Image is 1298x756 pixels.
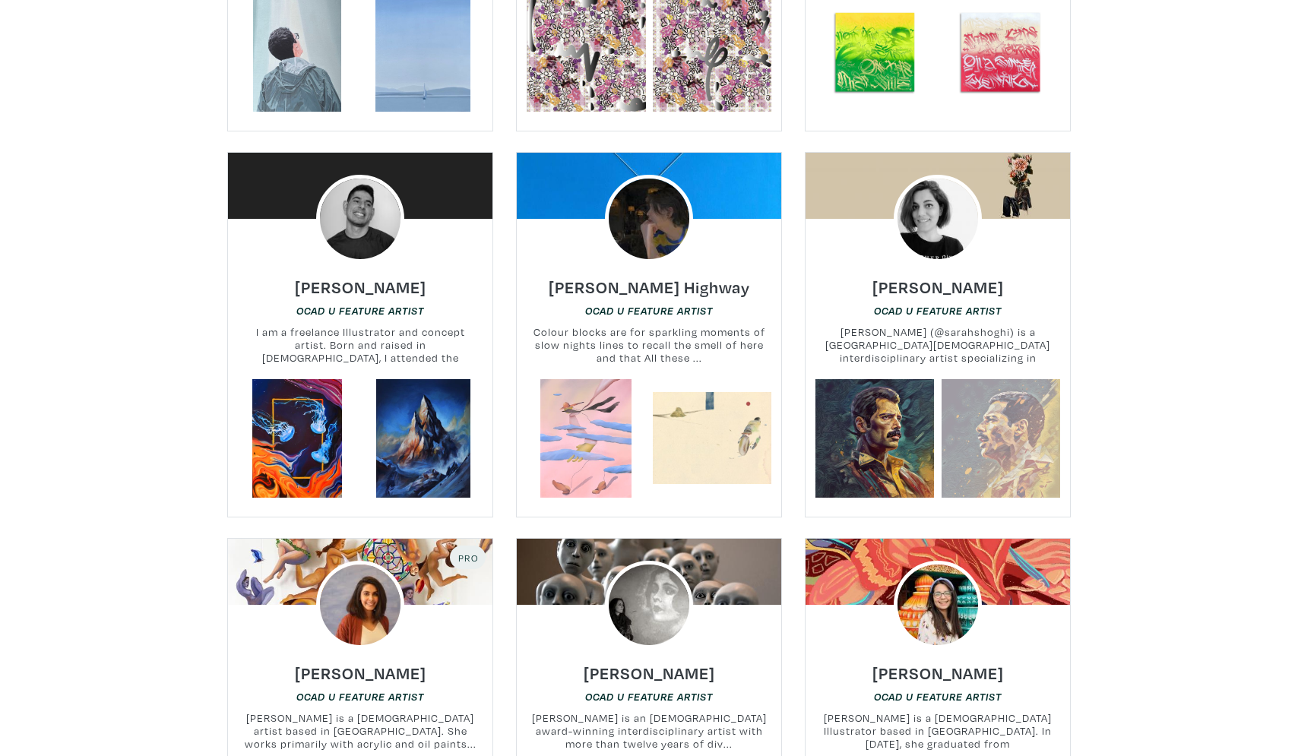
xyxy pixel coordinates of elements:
[585,689,713,704] a: OCAD U Feature Artist
[894,561,982,649] img: phpThumb.php
[874,691,1002,703] em: OCAD U Feature Artist
[295,274,426,291] a: [PERSON_NAME]
[605,561,693,649] img: phpThumb.php
[517,325,781,365] small: Colour blocks are for sparkling moments of slow nights lines to recall the smell of here and that...
[295,663,426,683] h6: [PERSON_NAME]
[296,689,424,704] a: OCAD U Feature Artist
[549,277,750,297] h6: [PERSON_NAME] Highway
[605,175,693,263] img: phpThumb.php
[872,277,1004,297] h6: [PERSON_NAME]
[295,659,426,676] a: [PERSON_NAME]
[517,711,781,751] small: [PERSON_NAME] is an [DEMOGRAPHIC_DATA] award-winning interdisciplinary artist with more than twel...
[228,325,492,365] small: I am a freelance Illustrator and concept artist. Born and raised in [DEMOGRAPHIC_DATA], I attende...
[296,303,424,318] a: OCAD U Feature Artist
[585,691,713,703] em: OCAD U Feature Artist
[872,659,1004,676] a: [PERSON_NAME]
[872,663,1004,683] h6: [PERSON_NAME]
[585,305,713,317] em: OCAD U Feature Artist
[806,325,1070,365] small: [PERSON_NAME] (@sarahshoghi) is a [GEOGRAPHIC_DATA][DEMOGRAPHIC_DATA] interdisciplinary artist sp...
[228,711,492,751] small: [PERSON_NAME] is a [DEMOGRAPHIC_DATA] artist based in [GEOGRAPHIC_DATA]. She works primarily with...
[874,303,1002,318] a: OCAD U Feature Artist
[457,552,479,564] span: Pro
[806,711,1070,751] small: [PERSON_NAME] is a [DEMOGRAPHIC_DATA] Illustrator based in [GEOGRAPHIC_DATA]. In [DATE], she grad...
[584,659,715,676] a: [PERSON_NAME]
[874,689,1002,704] a: OCAD U Feature Artist
[894,175,982,263] img: phpThumb.php
[296,691,424,703] em: OCAD U Feature Artist
[295,277,426,297] h6: [PERSON_NAME]
[316,175,404,263] img: phpThumb.php
[874,305,1002,317] em: OCAD U Feature Artist
[872,274,1004,291] a: [PERSON_NAME]
[585,303,713,318] a: OCAD U Feature Artist
[296,305,424,317] em: OCAD U Feature Artist
[584,663,715,683] h6: [PERSON_NAME]
[316,561,404,649] img: phpThumb.php
[549,274,750,291] a: [PERSON_NAME] Highway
